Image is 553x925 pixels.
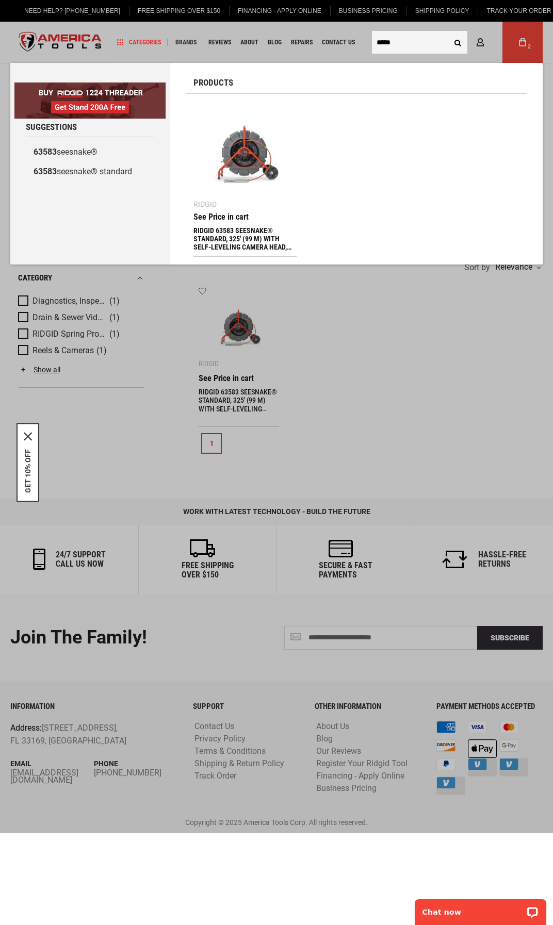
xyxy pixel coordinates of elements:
span: Brands [175,39,197,45]
div: Ridgid [193,201,217,208]
button: GET 10% OFF [24,449,32,493]
a: BOGO: Buy RIDGID® 1224 Threader, Get Stand 200A Free! [14,82,166,90]
a: Categories [112,36,166,49]
iframe: LiveChat chat widget [408,893,553,925]
div: RIDGID 63583 SEESNAKE® STANDARD, 325' (99 M) WITH SELF-LEVELING CAMERA HEAD, POWERED WITH TRUSENSE [193,226,297,251]
a: RIDGID 63583 SEESNAKE® STANDARD, 325' (99 M) WITH SELF-LEVELING CAMERA HEAD, POWERED WITH TRUSENS... [193,102,297,256]
a: 63583seesnake® [26,142,154,162]
span: Products [193,78,233,87]
img: RIDGID 63583 SEESNAKE® STANDARD, 325' (99 M) WITH SELF-LEVELING CAMERA HEAD, POWERED WITH TRUSENSE [199,107,292,200]
span: Categories [117,39,161,46]
b: 63583 [34,147,57,157]
div: See Price in cart [193,213,249,221]
img: BOGO: Buy RIDGID® 1224 Threader, Get Stand 200A Free! [14,82,166,119]
b: 63583 [34,167,57,176]
a: Brands [171,36,201,49]
button: Search [448,32,467,52]
svg: close icon [24,433,32,441]
span: Suggestions [26,123,77,131]
a: 63583seesnake® standard [26,162,154,181]
button: Close [24,433,32,441]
